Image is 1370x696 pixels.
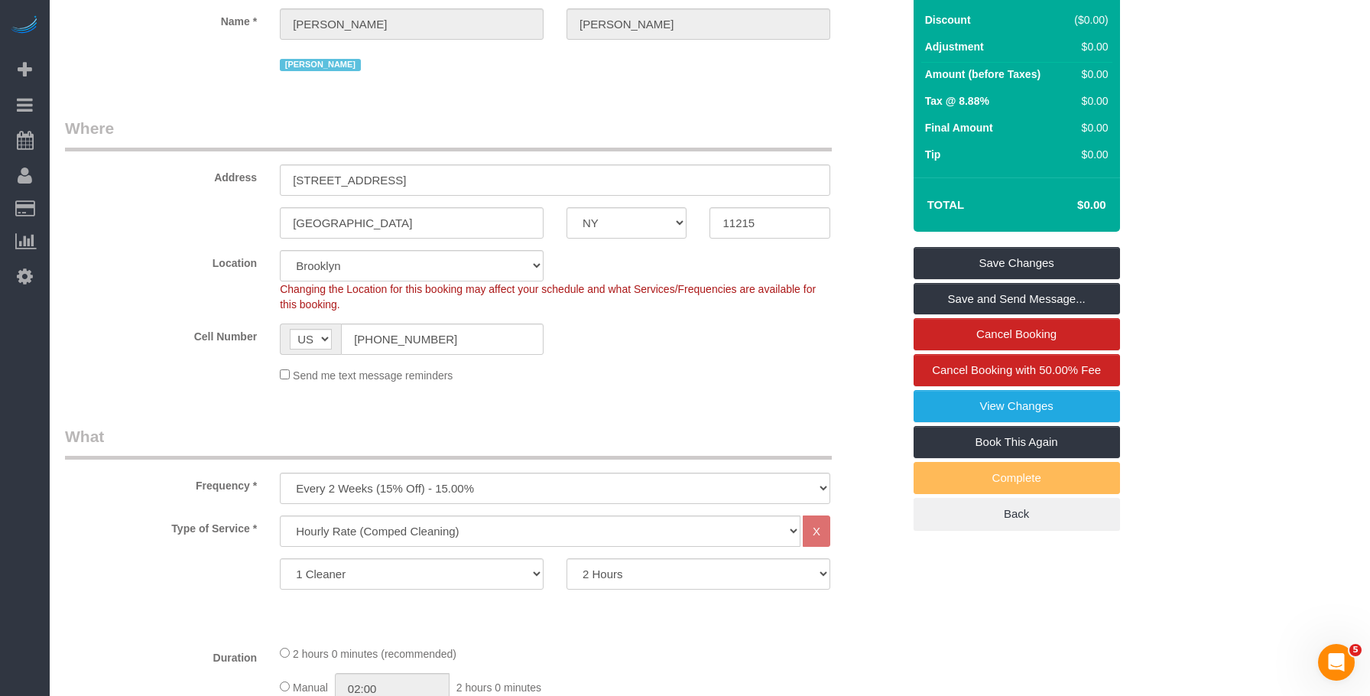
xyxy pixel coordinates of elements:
[1068,120,1109,135] div: $0.00
[1068,39,1109,54] div: $0.00
[925,39,984,54] label: Adjustment
[65,425,832,460] legend: What
[925,12,971,28] label: Discount
[280,59,360,71] span: [PERSON_NAME]
[293,648,456,660] span: 2 hours 0 minutes (recommended)
[9,15,40,37] img: Automaid Logo
[1068,93,1109,109] div: $0.00
[54,164,268,185] label: Address
[914,354,1120,386] a: Cancel Booking with 50.00% Fee
[280,8,544,40] input: First Name
[54,250,268,271] label: Location
[54,515,268,536] label: Type of Service *
[54,645,268,665] label: Duration
[925,147,941,162] label: Tip
[932,363,1101,376] span: Cancel Booking with 50.00% Fee
[456,681,541,694] span: 2 hours 0 minutes
[914,247,1120,279] a: Save Changes
[1031,199,1105,212] h4: $0.00
[54,8,268,29] label: Name *
[914,498,1120,530] a: Back
[925,93,989,109] label: Tax @ 8.88%
[341,324,544,355] input: Cell Number
[914,390,1120,422] a: View Changes
[567,8,830,40] input: Last Name
[1068,67,1109,82] div: $0.00
[280,283,816,311] span: Changing the Location for this booking may affect your schedule and what Services/Frequencies are...
[925,67,1040,82] label: Amount (before Taxes)
[1068,12,1109,28] div: ($0.00)
[925,120,993,135] label: Final Amount
[1318,644,1355,681] iframe: Intercom live chat
[914,318,1120,350] a: Cancel Booking
[709,207,829,239] input: Zip Code
[65,117,832,151] legend: Where
[1349,644,1362,656] span: 5
[54,324,268,344] label: Cell Number
[914,426,1120,458] a: Book This Again
[1068,147,1109,162] div: $0.00
[914,283,1120,315] a: Save and Send Message...
[293,369,453,382] span: Send me text message reminders
[293,681,328,694] span: Manual
[54,473,268,493] label: Frequency *
[927,198,965,211] strong: Total
[280,207,544,239] input: City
